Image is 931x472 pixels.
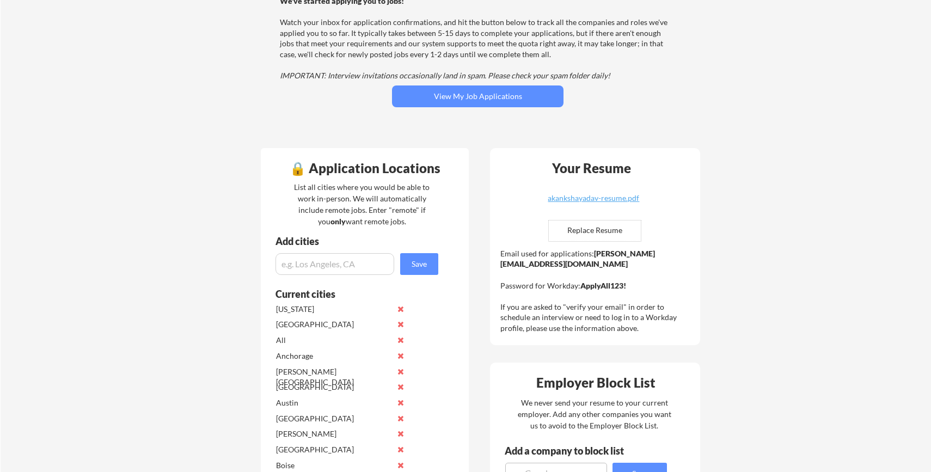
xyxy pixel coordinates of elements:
[494,376,697,389] div: Employer Block List
[287,181,437,227] div: List all cities where you would be able to work in-person. We will automatically include remote j...
[400,253,438,275] button: Save
[276,413,391,424] div: [GEOGRAPHIC_DATA]
[276,319,391,330] div: [GEOGRAPHIC_DATA]
[276,335,391,346] div: All
[275,236,441,246] div: Add cities
[276,397,391,408] div: Austin
[276,444,391,455] div: [GEOGRAPHIC_DATA]
[517,397,672,431] div: We never send your resume to your current employer. Add any other companies you want us to avoid ...
[330,217,346,226] strong: only
[276,304,391,315] div: [US_STATE]
[276,366,391,388] div: [PERSON_NAME][GEOGRAPHIC_DATA]
[500,248,693,334] div: Email used for applications: Password for Workday: If you are asked to "verify your email" in ord...
[275,253,394,275] input: e.g. Los Angeles, CA
[505,446,641,456] div: Add a company to block list
[275,289,426,299] div: Current cities
[500,249,655,269] strong: [PERSON_NAME][EMAIL_ADDRESS][DOMAIN_NAME]
[276,460,391,471] div: Boise
[276,428,391,439] div: [PERSON_NAME]
[537,162,645,175] div: Your Resume
[264,162,466,175] div: 🔒 Application Locations
[276,351,391,361] div: Anchorage
[276,382,391,393] div: [GEOGRAPHIC_DATA]
[280,71,610,80] em: IMPORTANT: Interview invitations occasionally land in spam. Please check your spam folder daily!
[392,85,563,107] button: View My Job Applications
[529,194,658,211] a: akankshayadav-resume.pdf
[580,281,626,290] strong: ApplyAll123!
[529,194,658,202] div: akankshayadav-resume.pdf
